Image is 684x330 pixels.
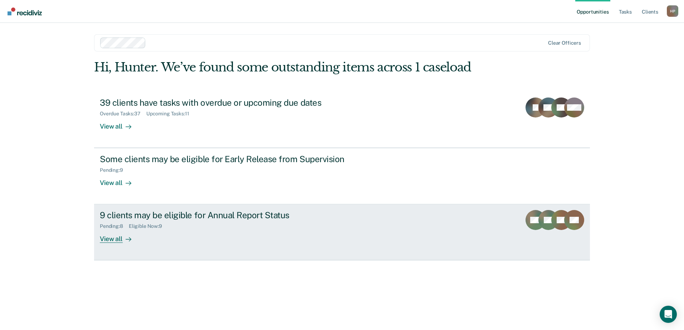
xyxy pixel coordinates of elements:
div: Some clients may be eligible for Early Release from Supervision [100,154,351,164]
div: Pending : 9 [100,167,129,173]
img: Recidiviz [8,7,42,15]
div: Clear officers [548,40,581,46]
div: 9 clients may be eligible for Annual Report Status [100,210,351,220]
a: 39 clients have tasks with overdue or upcoming due datesOverdue Tasks:37Upcoming Tasks:11View all [94,92,590,148]
div: Overdue Tasks : 37 [100,111,146,117]
div: Upcoming Tasks : 11 [146,111,195,117]
div: Eligible Now : 9 [129,223,168,229]
div: 39 clients have tasks with overdue or upcoming due dates [100,97,351,108]
div: H P [667,5,678,17]
div: View all [100,116,140,130]
div: View all [100,173,140,187]
button: Profile dropdown button [667,5,678,17]
div: Open Intercom Messenger [660,306,677,323]
div: Pending : 8 [100,223,129,229]
a: 9 clients may be eligible for Annual Report StatusPending:8Eligible Now:9View all [94,204,590,260]
div: View all [100,229,140,243]
div: Hi, Hunter. We’ve found some outstanding items across 1 caseload [94,60,491,75]
a: Some clients may be eligible for Early Release from SupervisionPending:9View all [94,148,590,204]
